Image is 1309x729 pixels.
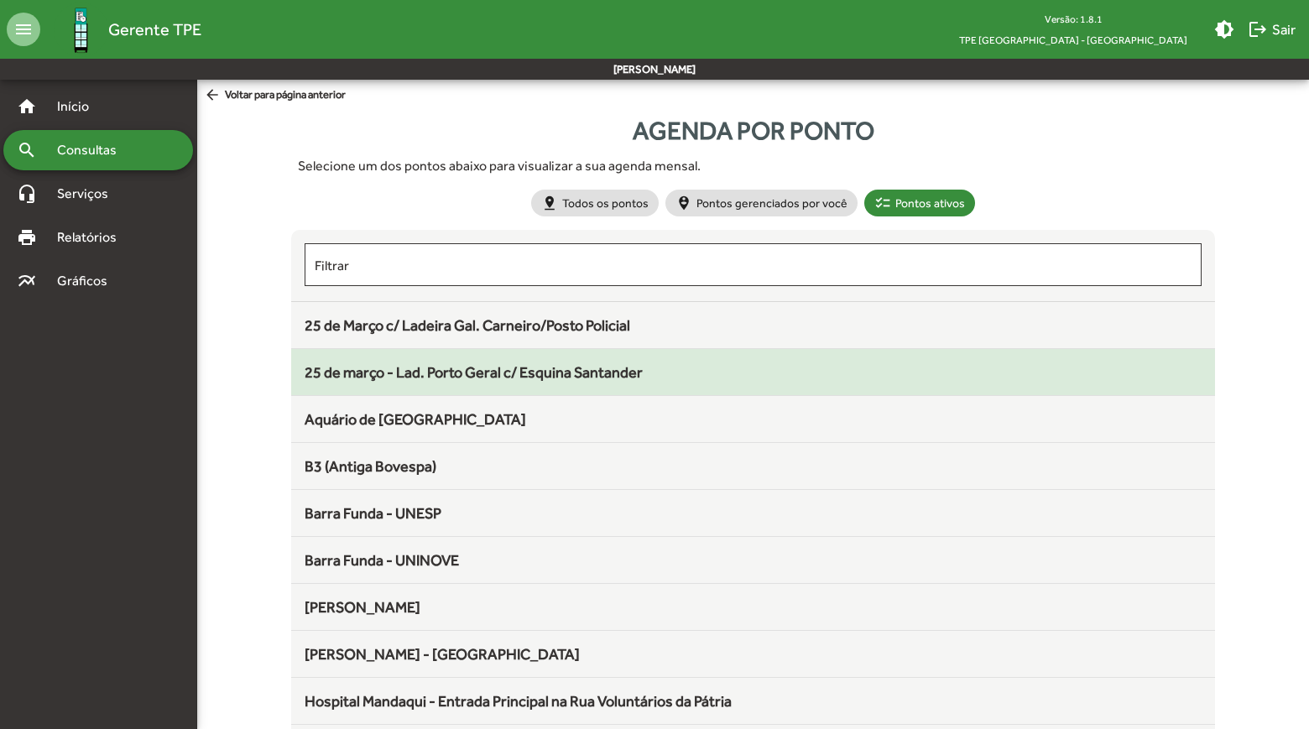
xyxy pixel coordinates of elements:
div: Versão: 1.8.1 [946,8,1201,29]
mat-icon: search [17,140,37,160]
span: Relatórios [47,227,138,247]
div: Agenda por ponto [291,112,1214,149]
img: Logo [54,3,108,57]
span: Serviços [47,184,131,204]
mat-icon: menu [7,13,40,46]
span: Início [47,96,113,117]
span: 25 de Março c/ Ladeira Gal. Carneiro/Posto Policial [305,316,630,334]
mat-chip: Todos os pontos [531,190,659,216]
span: Consultas [47,140,138,160]
mat-icon: brightness_medium [1214,19,1234,39]
mat-icon: logout [1248,19,1268,39]
span: Gráficos [47,271,130,291]
span: 25 de março - Lad. Porto Geral c/ Esquina Santander [305,363,643,381]
mat-icon: arrow_back [204,86,225,105]
mat-icon: multiline_chart [17,271,37,291]
mat-chip: Pontos ativos [864,190,975,216]
mat-icon: home [17,96,37,117]
span: Barra Funda - UNINOVE [305,551,459,569]
span: [PERSON_NAME] [305,598,420,616]
span: Barra Funda - UNESP [305,504,441,522]
span: [PERSON_NAME] - [GEOGRAPHIC_DATA] [305,645,580,663]
mat-chip: Pontos gerenciados por você [665,190,858,216]
mat-icon: print [17,227,37,247]
mat-icon: pin_drop [541,195,558,211]
span: TPE [GEOGRAPHIC_DATA] - [GEOGRAPHIC_DATA] [946,29,1201,50]
span: Voltar para página anterior [204,86,346,105]
span: Gerente TPE [108,16,201,43]
span: B3 (Antiga Bovespa) [305,457,436,475]
mat-icon: headset_mic [17,184,37,204]
mat-icon: checklist [874,195,891,211]
span: Sair [1248,14,1296,44]
span: Hospital Mandaqui - Entrada Principal na Rua Voluntários da Pátria [305,692,732,710]
mat-icon: person_pin_circle [675,195,692,211]
button: Sair [1241,14,1302,44]
div: Selecione um dos pontos abaixo para visualizar a sua agenda mensal. [298,156,1207,176]
span: Aquário de [GEOGRAPHIC_DATA] [305,410,526,428]
a: Gerente TPE [40,3,201,57]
